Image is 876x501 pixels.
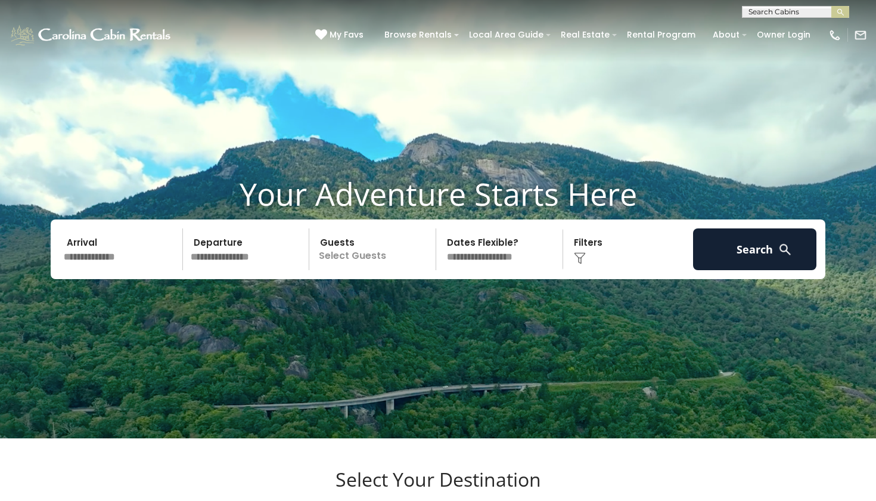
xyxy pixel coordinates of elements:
[621,26,701,44] a: Rental Program
[330,29,364,41] span: My Favs
[828,29,841,42] img: phone-regular-white.png
[378,26,458,44] a: Browse Rentals
[463,26,549,44] a: Local Area Guide
[693,228,816,270] button: Search
[9,23,174,47] img: White-1-1-2.png
[313,228,436,270] p: Select Guests
[707,26,745,44] a: About
[778,242,793,257] img: search-regular-white.png
[315,29,366,42] a: My Favs
[9,175,867,212] h1: Your Adventure Starts Here
[555,26,616,44] a: Real Estate
[854,29,867,42] img: mail-regular-white.png
[574,252,586,264] img: filter--v1.png
[751,26,816,44] a: Owner Login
